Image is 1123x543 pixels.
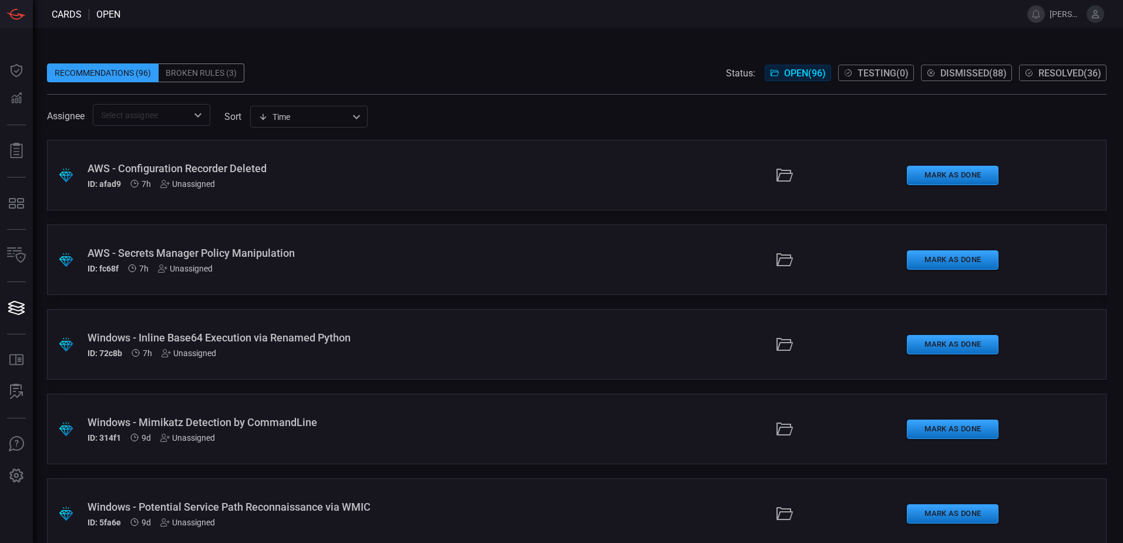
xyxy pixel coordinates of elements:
h5: ID: 314f1 [88,433,121,443]
span: Dismissed ( 88 ) [940,68,1007,79]
button: Inventory [2,242,31,270]
span: Assignee [47,110,85,122]
span: Cards [52,9,82,20]
button: Resolved(36) [1019,65,1107,81]
div: Windows - Mimikatz Detection by CommandLine [88,416,458,428]
span: Resolved ( 36 ) [1038,68,1101,79]
button: Rule Catalog [2,346,31,374]
span: open [96,9,120,20]
h5: ID: fc68f [88,264,119,273]
span: Testing ( 0 ) [858,68,909,79]
button: Ask Us A Question [2,430,31,458]
div: Broken Rules (3) [159,63,244,82]
div: Unassigned [160,518,215,527]
h5: ID: afad9 [88,179,121,189]
span: Sep 10, 2025 5:48 AM [142,179,151,189]
button: Detections [2,85,31,113]
div: Unassigned [160,433,215,443]
div: AWS - Configuration Recorder Deleted [88,162,458,175]
button: MITRE - Detection Posture [2,189,31,217]
div: Unassigned [162,348,216,358]
div: Unassigned [158,264,213,273]
label: sort [224,111,241,122]
div: Time [258,111,349,123]
input: Select assignee [96,108,187,122]
button: Mark as Done [907,166,998,185]
span: [PERSON_NAME][EMAIL_ADDRESS][PERSON_NAME][DOMAIN_NAME] [1050,9,1082,19]
div: Recommendations (96) [47,63,159,82]
button: Testing(0) [838,65,914,81]
span: Open ( 96 ) [784,68,826,79]
button: Dashboard [2,56,31,85]
button: Reports [2,137,31,165]
button: Open(96) [765,65,831,81]
span: Sep 10, 2025 5:48 AM [143,348,152,358]
span: Sep 10, 2025 5:48 AM [139,264,149,273]
button: Dismissed(88) [921,65,1012,81]
button: Mark as Done [907,335,998,354]
button: Open [190,107,206,123]
button: Mark as Done [907,250,998,270]
h5: ID: 72c8b [88,348,122,358]
div: Windows - Potential Service Path Reconnaissance via WMIC [88,501,458,513]
button: Mark as Done [907,420,998,439]
span: Sep 01, 2025 9:22 AM [142,518,151,527]
h5: ID: 5fa6e [88,518,121,527]
button: ALERT ANALYSIS [2,378,31,406]
div: Unassigned [160,179,215,189]
span: Status: [726,68,755,79]
div: AWS - Secrets Manager Policy Manipulation [88,247,458,259]
button: Cards [2,294,31,322]
div: Windows - Inline Base64 Execution via Renamed Python [88,331,458,344]
button: Preferences [2,462,31,490]
span: Sep 01, 2025 9:23 AM [142,433,151,443]
button: Mark as Done [907,504,998,524]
